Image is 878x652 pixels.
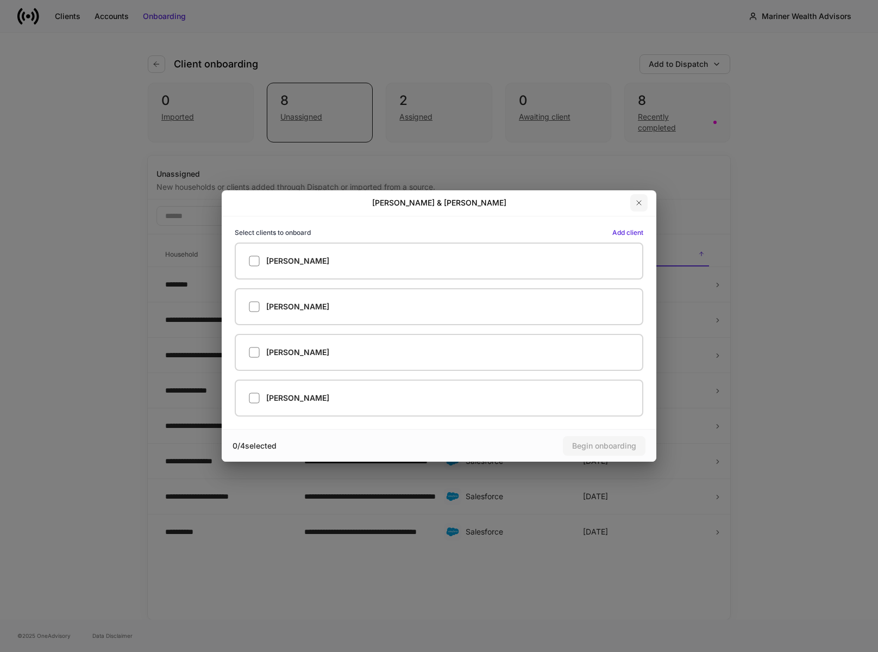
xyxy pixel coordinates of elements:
[266,301,329,312] h5: [PERSON_NAME]
[266,347,329,358] h5: [PERSON_NAME]
[235,288,643,325] label: [PERSON_NAME]
[266,393,329,403] h5: [PERSON_NAME]
[266,256,329,266] h5: [PERSON_NAME]
[572,440,636,451] div: Begin onboarding
[233,440,439,451] div: 0 / 4 selected
[612,227,643,238] button: Add client
[235,227,311,238] h6: Select clients to onboard
[235,334,643,371] label: [PERSON_NAME]
[235,243,643,280] label: [PERSON_NAME]
[372,197,506,208] h2: [PERSON_NAME] & [PERSON_NAME]
[563,436,645,456] button: Begin onboarding
[235,380,643,417] label: [PERSON_NAME]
